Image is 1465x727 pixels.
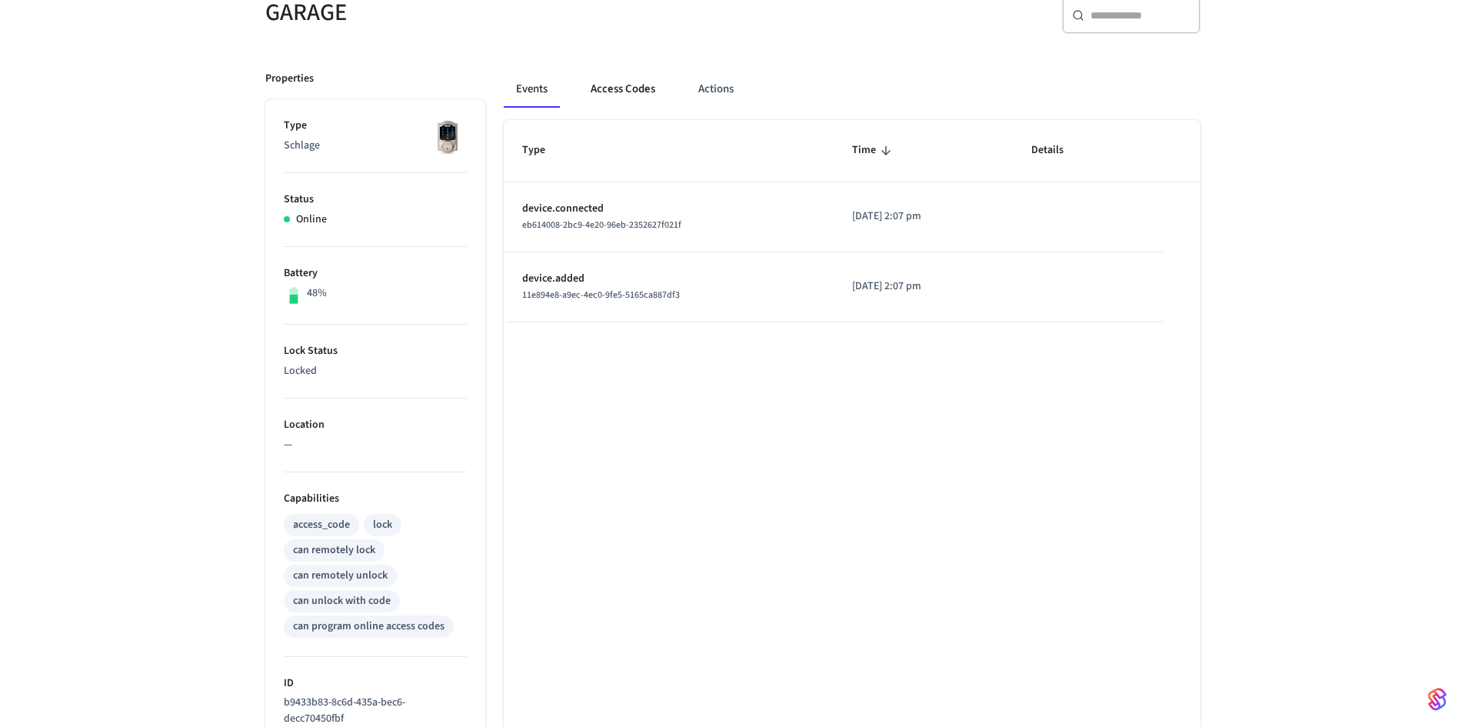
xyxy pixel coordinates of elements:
[293,568,388,584] div: can remotely unlock
[284,343,467,359] p: Lock Status
[284,363,467,379] p: Locked
[284,417,467,433] p: Location
[284,437,467,453] p: —
[307,285,327,302] p: 48%
[504,120,1200,322] table: sticky table
[522,218,681,232] span: eb614008-2bc9-4e20-96eb-2352627f021f
[293,593,391,609] div: can unlock with code
[293,542,375,559] div: can remotely lock
[284,118,467,134] p: Type
[293,619,444,635] div: can program online access codes
[284,491,467,507] p: Capabilities
[578,71,668,108] button: Access Codes
[284,695,461,727] p: b9433b83-8c6d-435a-bec6-decc70450fbf
[522,271,816,287] p: device.added
[428,118,467,156] img: Schlage Sense Smart Deadbolt with Camelot Trim, Front
[373,517,392,533] div: lock
[852,208,994,225] p: [DATE] 2:07 pm
[686,71,746,108] button: Actions
[1031,138,1084,162] span: Details
[265,71,314,87] p: Properties
[284,192,467,208] p: Status
[522,288,680,302] span: 11e894e8-a9ec-4ec0-9fe5-5165ca887df3
[1428,687,1447,712] img: SeamLogoGradient.69752ec5.svg
[522,201,816,217] p: device.connected
[296,212,327,228] p: Online
[522,138,565,162] span: Type
[504,71,1200,108] div: ant example
[504,71,560,108] button: Events
[284,138,467,154] p: Schlage
[284,265,467,282] p: Battery
[293,517,350,533] div: access_code
[284,675,467,692] p: ID
[852,278,994,295] p: [DATE] 2:07 pm
[852,138,896,162] span: Time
